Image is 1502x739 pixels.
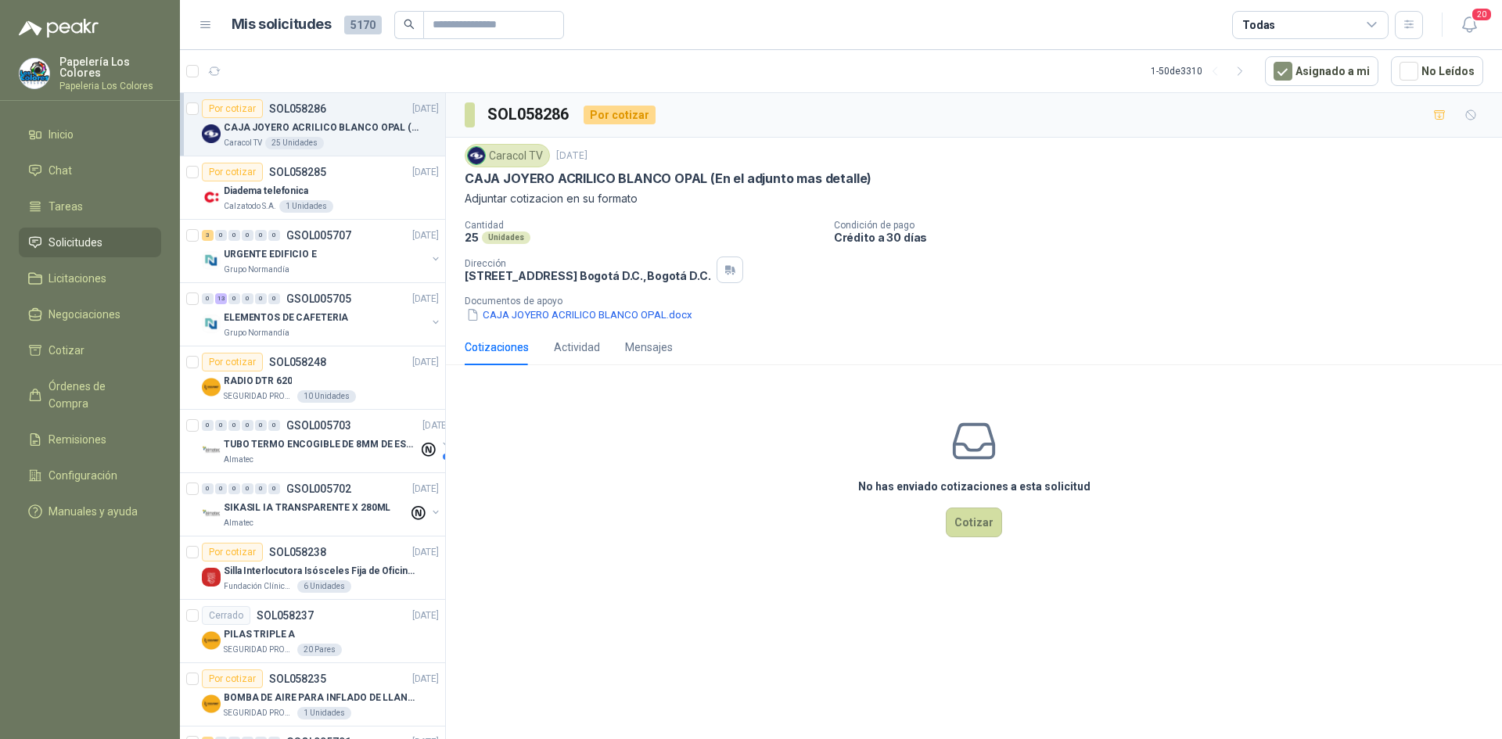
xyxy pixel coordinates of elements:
div: Por cotizar [202,543,263,561]
div: 6 Unidades [297,580,351,593]
a: Remisiones [19,425,161,454]
div: Todas [1242,16,1275,34]
p: SEGURIDAD PROVISER LTDA [224,390,294,403]
div: Por cotizar [202,353,263,371]
div: 0 [255,483,267,494]
button: Asignado a mi [1265,56,1378,86]
div: Mensajes [625,339,673,356]
p: Adjuntar cotizacion en su formato [465,190,1483,207]
p: 25 [465,231,479,244]
img: Company Logo [202,251,221,270]
span: Cotizar [49,342,84,359]
p: [STREET_ADDRESS] Bogotá D.C. , Bogotá D.C. [465,269,710,282]
div: 1 Unidades [297,707,351,719]
img: Company Logo [202,631,221,650]
p: Cantidad [465,220,821,231]
a: Manuales y ayuda [19,497,161,526]
p: CAJA JOYERO ACRILICO BLANCO OPAL (En el adjunto mas detalle) [465,170,871,187]
p: SOL058248 [269,357,326,368]
div: 0 [268,483,280,494]
div: 0 [242,230,253,241]
img: Company Logo [202,314,221,333]
a: Licitaciones [19,264,161,293]
p: URGENTE EDIFICIO E [224,247,317,262]
p: SIKASIL IA TRANSPARENTE X 280ML [224,500,390,515]
p: TUBO TERMO ENCOGIBLE DE 8MM DE ESPESOR X 5CMS [224,437,419,452]
p: SEGURIDAD PROVISER LTDA [224,707,294,719]
img: Company Logo [202,694,221,713]
p: [DATE] [412,102,439,117]
div: 0 [228,420,240,431]
span: Tareas [49,198,83,215]
p: GSOL005703 [286,420,351,431]
a: Por cotizarSOL058238[DATE] Company LogoSilla Interlocutora Isósceles Fija de Oficina Tela Negra J... [180,536,445,600]
div: 0 [268,420,280,431]
p: GSOL005705 [286,293,351,304]
span: search [404,19,415,30]
a: 0 13 0 0 0 0 GSOL005705[DATE] Company LogoELEMENTOS DE CAFETERIAGrupo Normandía [202,289,442,339]
a: Tareas [19,192,161,221]
h3: No has enviado cotizaciones a esta solicitud [858,478,1091,495]
p: ELEMENTOS DE CAFETERIA [224,310,348,325]
img: Company Logo [202,188,221,206]
div: 10 Unidades [297,390,356,403]
h3: SOL058286 [487,102,571,127]
img: Company Logo [202,441,221,460]
p: [DATE] [412,672,439,687]
a: Por cotizarSOL058285[DATE] Company LogoDiadema telefonicaCalzatodo S.A.1 Unidades [180,156,445,220]
div: 0 [215,483,227,494]
a: Por cotizarSOL058248[DATE] Company LogoRADIO DTR 620SEGURIDAD PROVISER LTDA10 Unidades [180,346,445,410]
div: 0 [228,483,240,494]
div: 0 [255,293,267,304]
button: Cotizar [946,508,1002,537]
div: Actividad [554,339,600,356]
img: Logo peakr [19,19,99,38]
div: 0 [202,293,214,304]
div: 3 [202,230,214,241]
p: Fundación Clínica Shaio [224,580,294,593]
div: 0 [202,483,214,494]
p: Crédito a 30 días [834,231,1496,244]
div: 0 [268,230,280,241]
div: 0 [215,230,227,241]
div: 20 Pares [297,644,342,656]
a: Solicitudes [19,228,161,257]
p: SOL058286 [269,103,326,114]
div: Por cotizar [202,669,263,688]
p: Condición de pago [834,220,1496,231]
div: 0 [202,420,214,431]
a: CerradoSOL058237[DATE] Company LogoPILAS TRIPLE ASEGURIDAD PROVISER LTDA20 Pares [180,600,445,663]
p: SOL058235 [269,673,326,684]
img: Company Logo [202,504,221,523]
p: Almatec [224,517,253,529]
p: GSOL005702 [286,483,351,494]
span: 20 [1471,7,1493,22]
div: 0 [255,230,267,241]
a: Negociaciones [19,300,161,329]
span: Inicio [49,126,74,143]
p: [DATE] [412,355,439,370]
p: [DATE] [412,482,439,497]
span: Órdenes de Compra [49,378,146,412]
p: Papelería Los Colores [59,56,161,78]
span: Negociaciones [49,306,120,323]
p: Grupo Normandía [224,264,289,276]
button: 20 [1455,11,1483,39]
p: GSOL005707 [286,230,351,241]
p: Caracol TV [224,137,262,149]
div: 25 Unidades [265,137,324,149]
div: 0 [228,230,240,241]
span: Configuración [49,467,117,484]
p: [DATE] [412,292,439,307]
p: SOL058238 [269,547,326,558]
div: 0 [242,483,253,494]
a: Órdenes de Compra [19,371,161,418]
img: Company Logo [20,59,49,88]
span: 5170 [344,16,382,34]
p: Diadema telefonica [224,184,308,199]
a: 0 0 0 0 0 0 GSOL005703[DATE] Company LogoTUBO TERMO ENCOGIBLE DE 8MM DE ESPESOR X 5CMSAlmatec [202,416,452,466]
span: Remisiones [49,431,106,448]
div: 0 [242,293,253,304]
p: Documentos de apoyo [465,296,1496,307]
p: SOL058237 [257,610,314,621]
